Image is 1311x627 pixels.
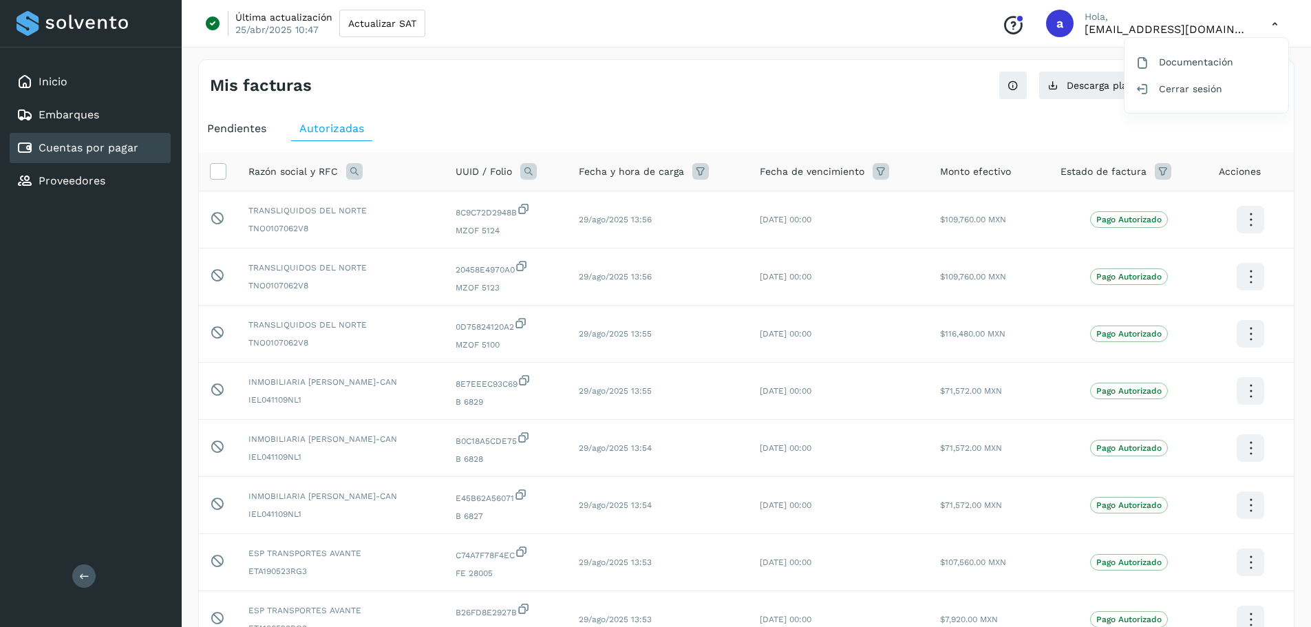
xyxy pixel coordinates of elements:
[39,75,67,88] a: Inicio
[10,67,171,97] div: Inicio
[10,100,171,130] div: Embarques
[10,166,171,196] div: Proveedores
[1125,49,1288,75] div: Documentación
[10,133,171,163] div: Cuentas por pagar
[39,174,105,187] a: Proveedores
[1125,76,1288,102] div: Cerrar sesión
[39,141,138,154] a: Cuentas por pagar
[39,108,99,121] a: Embarques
